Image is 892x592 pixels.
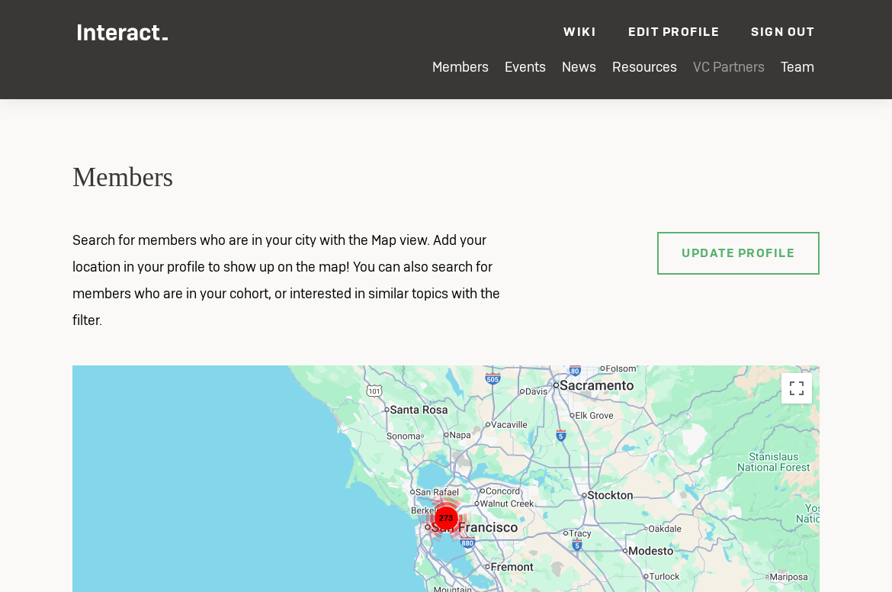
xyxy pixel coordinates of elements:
a: Edit Profile [628,24,719,40]
a: Resources [612,58,677,76]
a: News [562,58,596,76]
button: Toggle fullscreen view [781,373,812,404]
h2: Members [72,160,820,196]
a: Members [432,58,489,76]
a: Events [505,58,546,76]
p: Search for members who are in your city with the Map view. Add your location in your profile to s... [56,227,537,333]
img: Interact Logo [78,24,168,40]
a: Update Profile [657,232,820,275]
a: Sign Out [751,24,814,40]
div: 273 [421,493,471,543]
a: Team [781,58,814,76]
a: Wiki [563,24,596,40]
a: VC Partners [693,58,765,76]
